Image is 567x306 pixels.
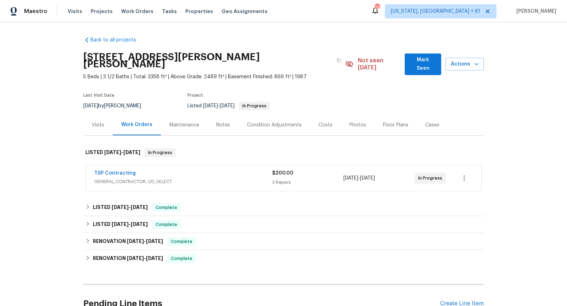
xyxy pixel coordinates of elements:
span: $200.00 [272,171,293,176]
span: - [127,239,163,244]
div: RENOVATION [DATE]-[DATE]Complete [83,250,484,267]
div: LISTED [DATE]-[DATE]Complete [83,199,484,216]
span: [PERSON_NAME] [513,8,556,15]
span: - [343,175,375,182]
span: - [112,222,148,227]
h6: LISTED [93,203,148,212]
div: 3 Repairs [272,179,343,186]
span: [DATE] [127,256,144,261]
span: Listed [187,103,270,108]
span: [DATE] [146,256,163,261]
h2: [STREET_ADDRESS][PERSON_NAME][PERSON_NAME] [83,53,332,68]
div: LISTED [DATE]-[DATE]In Progress [83,141,484,164]
a: TSP Contracting [94,171,136,176]
span: In Progress [240,104,269,108]
div: Costs [319,121,332,129]
span: [DATE] [146,239,163,244]
span: [DATE] [203,103,218,108]
span: Complete [168,238,195,245]
span: [DATE] [343,176,358,181]
span: [DATE] [123,150,140,155]
div: by [PERSON_NAME] [83,102,150,110]
button: Copy Address [332,54,345,67]
span: - [203,103,235,108]
span: [DATE] [112,222,129,227]
span: - [104,150,140,155]
span: Complete [153,204,180,211]
span: 5 Beds | 3 1/2 Baths | Total: 3358 ft² | Above Grade: 2489 ft² | Basement Finished: 869 ft² | 1987 [83,73,345,80]
span: Maestro [24,8,47,15]
div: Notes [216,121,230,129]
span: - [127,256,163,261]
span: Complete [153,221,180,228]
span: [DATE] [104,150,121,155]
span: Not seen [DATE] [358,57,401,71]
span: Work Orders [121,8,153,15]
div: LISTED [DATE]-[DATE]Complete [83,216,484,233]
button: Mark Seen [405,53,441,75]
span: - [112,205,148,210]
h6: RENOVATION [93,237,163,246]
span: Geo Assignments [221,8,268,15]
span: Projects [91,8,113,15]
span: [DATE] [112,205,129,210]
h6: LISTED [93,220,148,229]
div: 733 [375,4,380,11]
span: [DATE] [83,103,98,108]
div: Cases [425,121,439,129]
span: Tasks [162,9,177,14]
span: Last Visit Date [83,93,114,97]
span: [DATE] [131,205,148,210]
span: Visits [68,8,82,15]
span: Complete [168,255,195,262]
span: [US_STATE], [GEOGRAPHIC_DATA] + 61 [391,8,480,15]
div: Visits [92,121,104,129]
div: Work Orders [121,121,152,128]
a: Back to all projects [83,36,151,44]
span: Mark Seen [410,56,436,73]
h6: LISTED [85,148,140,157]
div: RENOVATION [DATE]-[DATE]Complete [83,233,484,250]
span: [DATE] [127,239,144,244]
button: Actions [445,58,484,71]
div: Floor Plans [383,121,408,129]
span: Project [187,93,203,97]
span: In Progress [418,175,445,182]
span: GENERAL_CONTRACTOR, OD_SELECT [94,178,272,185]
h6: RENOVATION [93,254,163,263]
span: [DATE] [131,222,148,227]
div: Maintenance [169,121,199,129]
div: Photos [349,121,366,129]
div: Condition Adjustments [247,121,302,129]
span: Properties [185,8,213,15]
span: [DATE] [360,176,375,181]
span: Actions [451,60,478,69]
span: In Progress [145,149,175,156]
span: [DATE] [220,103,235,108]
